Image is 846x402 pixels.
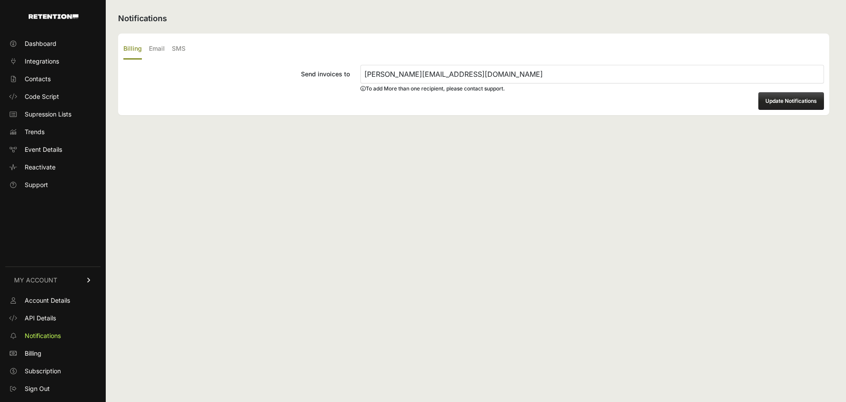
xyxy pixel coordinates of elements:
[25,314,56,323] span: API Details
[25,163,56,172] span: Reactivate
[25,367,61,376] span: Subscription
[5,329,100,343] a: Notifications
[118,12,829,25] h2: Notifications
[25,180,48,189] span: Support
[25,75,51,83] span: Contacts
[29,14,78,19] img: Retention.com
[360,65,824,83] input: Send invoices to
[123,70,350,79] div: Send invoices to
[25,384,50,393] span: Sign Out
[25,128,45,136] span: Trends
[14,276,57,285] span: MY ACCOUNT
[123,39,142,60] label: Billing
[5,293,100,308] a: Account Details
[25,110,71,119] span: Supression Lists
[25,349,41,358] span: Billing
[25,57,59,66] span: Integrations
[25,39,56,48] span: Dashboard
[5,37,100,51] a: Dashboard
[360,85,824,92] div: To add More than one recipient, please contact support.
[5,125,100,139] a: Trends
[5,382,100,396] a: Sign Out
[5,54,100,68] a: Integrations
[25,145,62,154] span: Event Details
[5,346,100,361] a: Billing
[5,143,100,157] a: Event Details
[5,160,100,174] a: Reactivate
[149,39,165,60] label: Email
[5,364,100,378] a: Subscription
[25,92,59,101] span: Code Script
[5,90,100,104] a: Code Script
[758,92,824,110] button: Update Notifications
[25,331,61,340] span: Notifications
[5,267,100,293] a: MY ACCOUNT
[5,178,100,192] a: Support
[25,296,70,305] span: Account Details
[172,39,186,60] label: SMS
[5,107,100,121] a: Supression Lists
[5,311,100,325] a: API Details
[5,72,100,86] a: Contacts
